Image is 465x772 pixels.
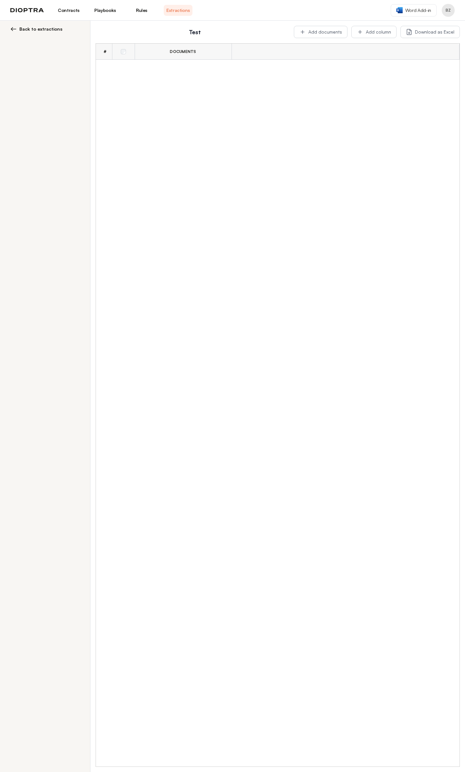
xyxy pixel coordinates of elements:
button: Add documents [294,26,347,38]
button: Download as Excel [400,26,460,38]
button: Profile menu [442,4,455,17]
img: logo [10,8,44,13]
img: word [396,7,403,13]
img: left arrow [10,26,17,32]
span: Back to extractions [19,26,62,32]
th: Documents [135,44,232,60]
h2: Test [99,27,290,36]
a: Extractions [164,5,192,16]
button: Add column [351,26,397,38]
a: Rules [127,5,156,16]
th: # [96,44,112,60]
a: Word Add-in [391,4,437,16]
a: Contracts [54,5,83,16]
a: Playbooks [91,5,119,16]
span: Word Add-in [405,7,431,14]
button: Back to extractions [10,26,82,32]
